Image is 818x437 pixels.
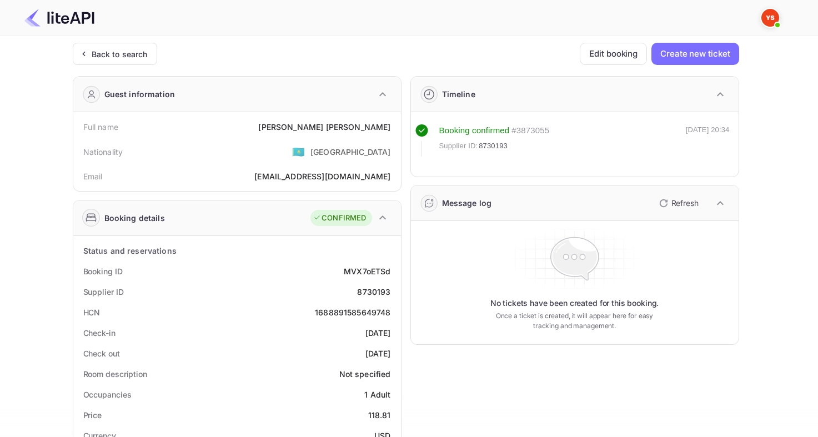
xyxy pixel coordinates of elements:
[357,286,390,298] div: 8730193
[83,245,177,257] div: Status and reservations
[479,140,508,152] span: 8730193
[83,265,123,277] div: Booking ID
[580,43,647,65] button: Edit booking
[653,194,703,212] button: Refresh
[292,142,305,162] span: United States
[487,311,663,331] p: Once a ticket is created, it will appear here for easy tracking and management.
[83,409,102,421] div: Price
[439,124,510,137] div: Booking confirmed
[83,170,103,182] div: Email
[339,368,391,380] div: Not specified
[104,88,175,100] div: Guest information
[344,265,390,277] div: MVX7oETSd
[254,170,390,182] div: [EMAIL_ADDRESS][DOMAIN_NAME]
[442,88,475,100] div: Timeline
[439,140,478,152] span: Supplier ID:
[83,348,120,359] div: Check out
[83,307,101,318] div: HCN
[83,286,124,298] div: Supplier ID
[83,121,118,133] div: Full name
[83,146,123,158] div: Nationality
[365,327,391,339] div: [DATE]
[83,368,147,380] div: Room description
[24,9,94,27] img: LiteAPI Logo
[310,146,391,158] div: [GEOGRAPHIC_DATA]
[368,409,391,421] div: 118.81
[83,327,116,339] div: Check-in
[92,48,148,60] div: Back to search
[442,197,492,209] div: Message log
[671,197,699,209] p: Refresh
[258,121,390,133] div: [PERSON_NAME] [PERSON_NAME]
[313,213,366,224] div: CONFIRMED
[651,43,739,65] button: Create new ticket
[104,212,165,224] div: Booking details
[686,124,730,157] div: [DATE] 20:34
[83,389,132,400] div: Occupancies
[490,298,659,309] p: No tickets have been created for this booking.
[511,124,549,137] div: # 3873055
[365,348,391,359] div: [DATE]
[364,389,390,400] div: 1 Adult
[315,307,390,318] div: 1688891585649748
[761,9,779,27] img: Yandex Support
